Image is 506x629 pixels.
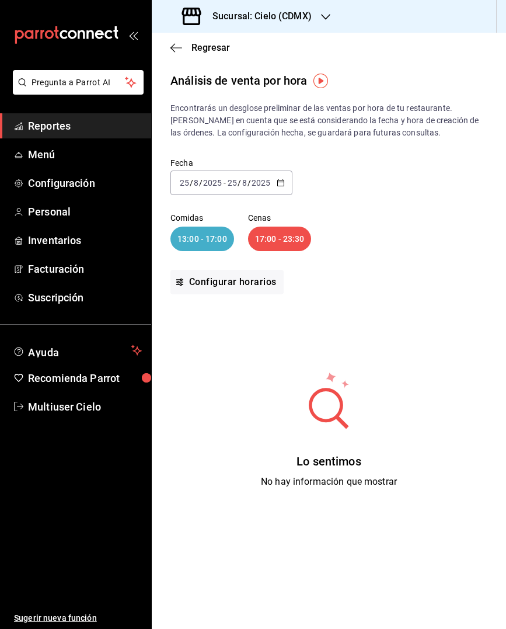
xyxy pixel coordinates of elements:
[128,30,138,40] button: open_drawer_menu
[261,476,397,487] span: No hay información que mostrar
[170,42,230,53] button: Regresar
[261,453,397,470] div: Lo sentimos
[190,178,193,187] span: /
[251,178,271,187] input: ----
[14,612,142,624] span: Sugerir nueva función
[28,118,142,134] span: Reportes
[28,147,142,162] span: Menú
[191,42,230,53] span: Regresar
[28,290,142,305] span: Suscripción
[170,159,292,167] label: Fecha
[8,85,144,97] a: Pregunta a Parrot AI
[203,9,312,23] h3: Sucursal: Cielo (CDMX)
[28,399,142,415] span: Multiuser Cielo
[13,70,144,95] button: Pregunta a Parrot AI
[247,178,251,187] span: /
[170,227,234,251] div: 13:00 - 17:00
[170,214,234,222] p: Comidas
[170,270,284,294] button: Configurar horarios
[248,227,312,251] div: 17:00 - 23:30
[28,175,142,191] span: Configuración
[32,77,125,89] span: Pregunta a Parrot AI
[170,72,307,89] div: Análisis de venta por hora
[313,74,328,88] img: Tooltip marker
[28,261,142,277] span: Facturación
[193,178,199,187] input: --
[238,178,241,187] span: /
[203,178,222,187] input: ----
[227,178,238,187] input: --
[179,178,190,187] input: --
[28,343,127,357] span: Ayuda
[224,178,226,187] span: -
[242,178,247,187] input: --
[170,102,487,139] p: Encontrarás un desglose preliminar de las ventas por hora de tu restaurante. [PERSON_NAME] en cue...
[28,370,142,386] span: Recomienda Parrot
[199,178,203,187] span: /
[28,232,142,248] span: Inventarios
[248,214,312,222] p: Cenas
[28,204,142,220] span: Personal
